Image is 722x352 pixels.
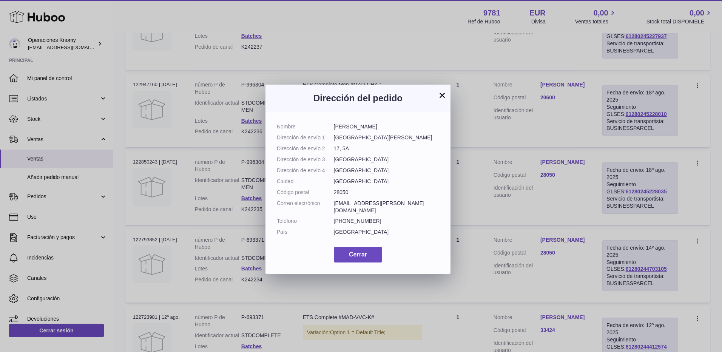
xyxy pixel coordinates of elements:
[334,145,440,152] dd: 17, 5A
[277,200,334,214] dt: Correo electrónico
[334,167,440,174] dd: [GEOGRAPHIC_DATA]
[277,228,334,236] dt: País
[334,218,440,225] dd: [PHONE_NUMBER]
[334,123,440,130] dd: [PERSON_NAME]
[438,91,447,100] button: ×
[334,178,440,185] dd: [GEOGRAPHIC_DATA]
[277,218,334,225] dt: Teléfono
[334,228,440,236] dd: [GEOGRAPHIC_DATA]
[277,134,334,141] dt: Dirección de envío 1
[334,134,440,141] dd: [GEOGRAPHIC_DATA][PERSON_NAME]
[349,251,367,258] span: Cerrar
[277,189,334,196] dt: Código postal
[334,200,440,214] dd: [EMAIL_ADDRESS][PERSON_NAME][DOMAIN_NAME]
[334,247,382,262] button: Cerrar
[277,178,334,185] dt: Ciudad
[277,92,439,104] h3: Dirección del pedido
[334,189,440,196] dd: 28050
[277,156,334,163] dt: Dirección de envío 3
[334,156,440,163] dd: [GEOGRAPHIC_DATA]
[277,123,334,130] dt: Nombre
[277,167,334,174] dt: Dirección de envío 4
[277,145,334,152] dt: Dirección de envío 2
